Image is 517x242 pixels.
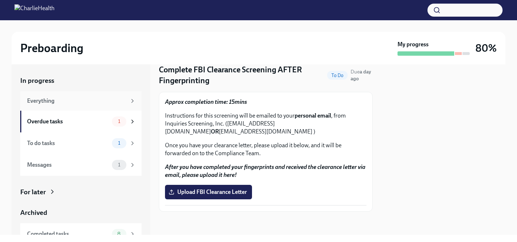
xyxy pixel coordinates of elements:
p: Once you have your clearance letter, please upload it below, and it will be forwarded on to the C... [165,141,366,157]
strong: After you have completed your fingerprints and received the clearance letter via email, please up... [165,164,365,178]
h4: Complete FBI Clearance Screening AFTER Fingerprinting [159,64,324,86]
strong: personal email [295,112,331,119]
a: For later [20,187,142,197]
span: Upload FBI Clearance Letter [170,188,247,196]
strong: a day ago [351,69,371,82]
div: Completed tasks [27,230,109,238]
div: Messages [27,161,109,169]
a: Archived [20,208,142,217]
div: For later [20,187,46,197]
p: Instructions for this screening will be emailed to your , from Inquiries Screening, Inc. ([EMAIL_... [165,112,366,136]
strong: Approx completion time: 15mins [165,98,247,105]
label: Upload FBI Clearance Letter [165,185,252,199]
span: 1 [114,162,125,167]
span: 1 [114,140,125,146]
div: To do tasks [27,139,109,147]
a: Messages1 [20,154,142,176]
strong: My progress [397,41,429,48]
span: 1 [114,119,125,124]
img: CharlieHealth [14,4,55,16]
div: Everything [27,97,126,105]
a: In progress [20,76,142,85]
h3: 80% [475,42,497,55]
a: Everything [20,91,142,111]
div: Overdue tasks [27,118,109,126]
a: To do tasks1 [20,132,142,154]
span: 8 [113,231,125,237]
span: September 21st, 2025 07:00 [351,68,373,82]
a: Overdue tasks1 [20,111,142,132]
span: To Do [327,73,348,78]
span: Due [351,69,371,82]
h2: Preboarding [20,41,83,55]
strong: OR [211,128,219,135]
